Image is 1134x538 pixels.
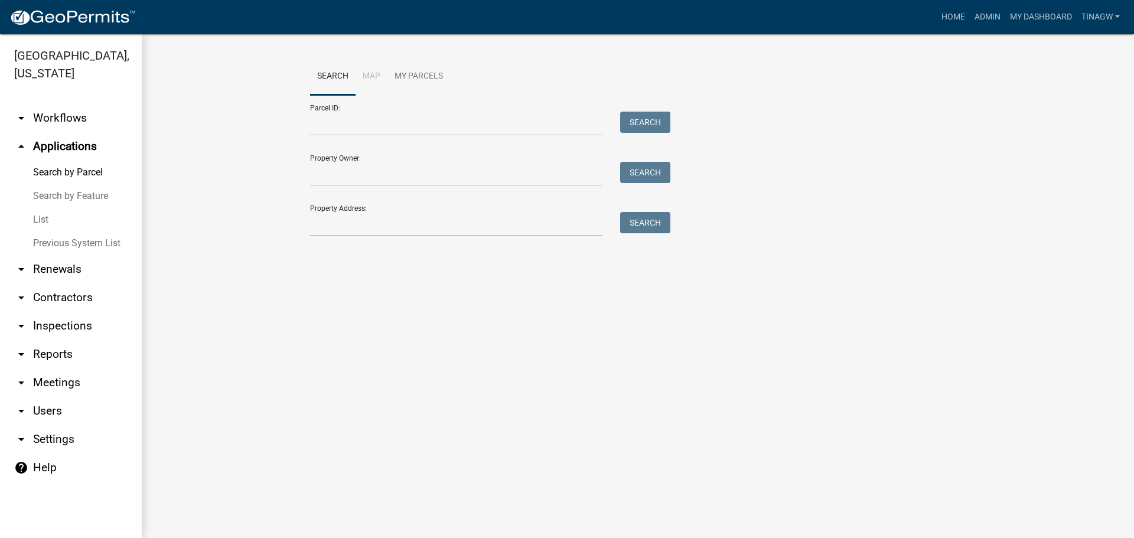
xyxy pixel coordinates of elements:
i: arrow_drop_down [14,376,28,390]
a: Home [937,6,970,28]
i: help [14,461,28,475]
i: arrow_drop_down [14,432,28,446]
a: My Dashboard [1005,6,1077,28]
i: arrow_drop_down [14,291,28,305]
i: arrow_drop_down [14,347,28,361]
i: arrow_drop_down [14,319,28,333]
button: Search [620,112,670,133]
a: Search [310,58,356,96]
button: Search [620,212,670,233]
a: Admin [970,6,1005,28]
a: TinaGW [1077,6,1125,28]
i: arrow_drop_up [14,139,28,154]
a: My Parcels [387,58,450,96]
i: arrow_drop_down [14,404,28,418]
i: arrow_drop_down [14,262,28,276]
i: arrow_drop_down [14,111,28,125]
button: Search [620,162,670,183]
